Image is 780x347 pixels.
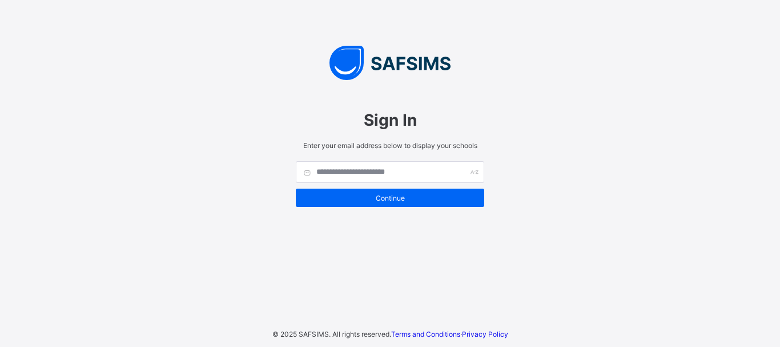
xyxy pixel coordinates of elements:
[391,330,460,338] a: Terms and Conditions
[296,110,484,130] span: Sign In
[304,194,476,202] span: Continue
[391,330,508,338] span: ·
[296,141,484,150] span: Enter your email address below to display your schools
[284,46,496,80] img: SAFSIMS Logo
[462,330,508,338] a: Privacy Policy
[272,330,391,338] span: © 2025 SAFSIMS. All rights reserved.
